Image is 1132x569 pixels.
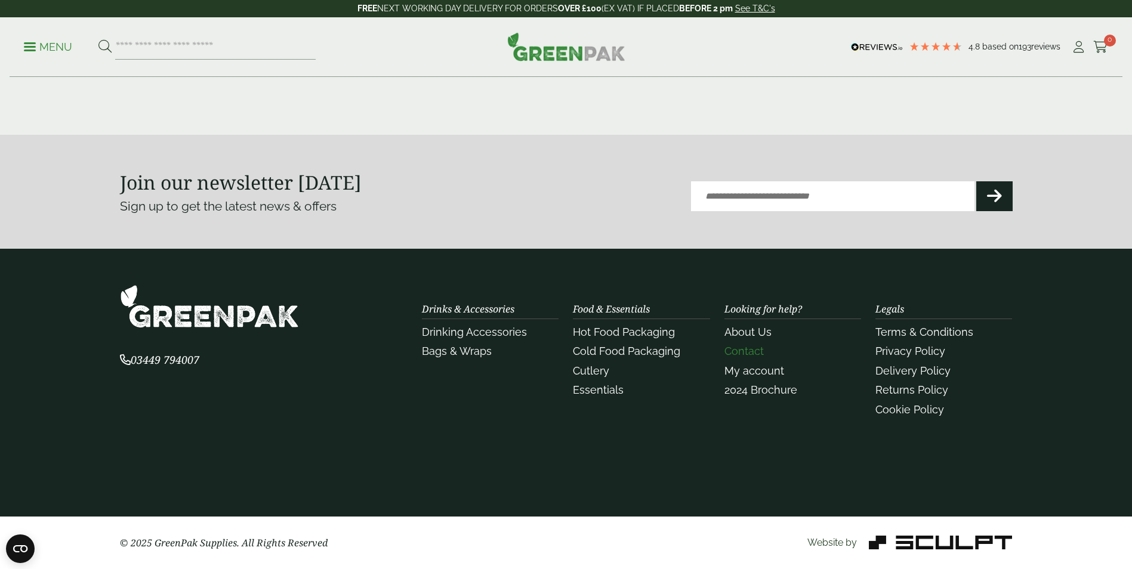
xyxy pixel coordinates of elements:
[875,364,951,377] a: Delivery Policy
[724,326,772,338] a: About Us
[422,326,527,338] a: Drinking Accessories
[507,32,625,61] img: GreenPak Supplies
[1031,42,1060,51] span: reviews
[120,169,362,195] strong: Join our newsletter [DATE]
[558,4,602,13] strong: OVER £100
[573,384,624,396] a: Essentials
[1019,42,1031,51] span: 193
[120,355,199,366] a: 03449 794007
[807,537,857,548] span: Website by
[24,40,72,52] a: Menu
[909,41,963,52] div: 4.8 Stars
[724,384,797,396] a: 2024 Brochure
[679,4,733,13] strong: BEFORE 2 pm
[357,4,377,13] strong: FREE
[875,384,948,396] a: Returns Policy
[724,345,764,357] a: Contact
[120,197,522,216] p: Sign up to get the latest news & offers
[573,345,680,357] a: Cold Food Packaging
[422,345,492,357] a: Bags & Wraps
[120,352,199,367] span: 03449 794007
[1071,41,1086,53] i: My Account
[24,40,72,54] p: Menu
[851,43,903,51] img: REVIEWS.io
[1104,35,1116,47] span: 0
[573,364,609,377] a: Cutlery
[875,403,944,416] a: Cookie Policy
[573,326,675,338] a: Hot Food Packaging
[724,364,784,377] a: My account
[1093,38,1108,56] a: 0
[120,284,299,328] img: GreenPak Supplies
[1093,41,1108,53] i: Cart
[968,42,982,51] span: 4.8
[875,345,945,357] a: Privacy Policy
[6,534,35,563] button: Open CMP widget
[869,536,1012,549] img: Sculpt
[982,42,1019,51] span: Based on
[735,4,775,13] a: See T&C's
[875,326,973,338] a: Terms & Conditions
[120,536,408,550] p: © 2025 GreenPak Supplies. All Rights Reserved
